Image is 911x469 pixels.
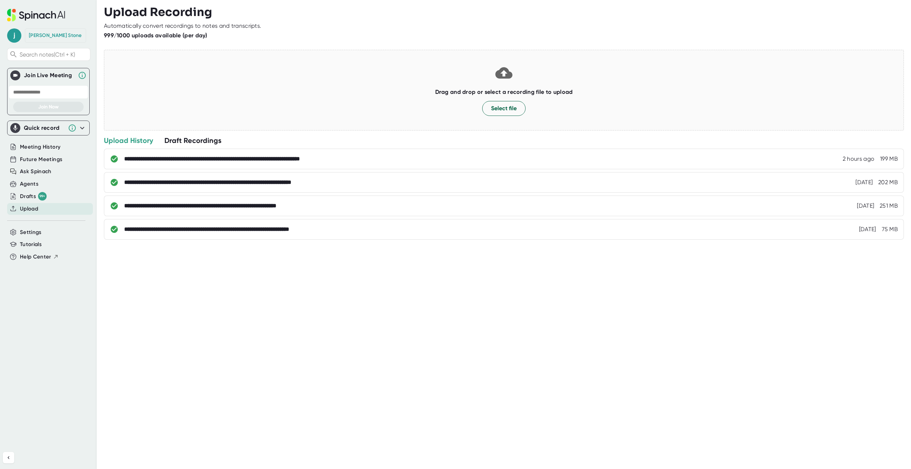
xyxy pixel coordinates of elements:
h3: Upload Recording [104,5,904,19]
button: Future Meetings [20,155,62,164]
button: Settings [20,228,42,236]
div: 5/8/2025, 4:23:20 PM [857,202,874,209]
div: Join Live MeetingJoin Live Meeting [10,68,86,82]
div: 75 MB [882,226,898,233]
div: 199 MB [880,155,898,162]
div: 99+ [38,192,47,201]
div: Join Live Meeting [24,72,74,79]
div: 10/9/2025, 12:52:15 PM [843,155,874,162]
div: Jeremy Stone [29,32,82,39]
div: 202 MB [878,179,898,186]
button: Ask Spinach [20,167,52,176]
span: Help Center [20,253,51,261]
div: Automatically convert recordings to notes and transcripts. [104,22,261,30]
span: j [7,28,21,43]
button: Help Center [20,253,59,261]
div: 251 MB [880,202,898,209]
img: Join Live Meeting [12,72,19,79]
div: 6/10/2025, 3:39:20 PM [855,179,873,186]
div: Draft Recordings [164,136,221,145]
span: Search notes (Ctrl + K) [20,51,88,58]
button: Select file [482,101,526,116]
b: 999/1000 uploads available (per day) [104,32,207,39]
div: Quick record [24,124,64,132]
button: Tutorials [20,240,42,249]
div: Drafts [20,192,47,201]
span: Select file [491,104,517,113]
button: Agents [20,180,38,188]
div: 4/10/2025, 11:38:40 AM [859,226,876,233]
div: Quick record [10,121,86,135]
button: Collapse sidebar [3,452,14,463]
button: Upload [20,205,38,213]
b: Drag and drop or select a recording file to upload [435,89,573,95]
span: Join Now [38,104,59,110]
button: Join Now [13,102,84,112]
button: Meeting History [20,143,60,151]
div: Upload History [104,136,153,145]
button: Drafts 99+ [20,192,47,201]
